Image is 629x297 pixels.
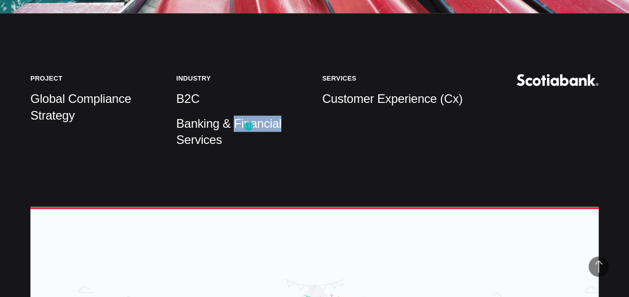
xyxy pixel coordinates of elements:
h5: Project [30,74,161,83]
p: Customer Experience (Cx) [322,91,502,107]
h5: Services [322,74,502,83]
p: Banking & Financial Services [176,116,307,148]
p: B2C [176,91,307,107]
button: Back to Top [588,256,609,277]
p: Global Compliance Strategy [30,91,161,123]
h5: Industry [176,74,307,83]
